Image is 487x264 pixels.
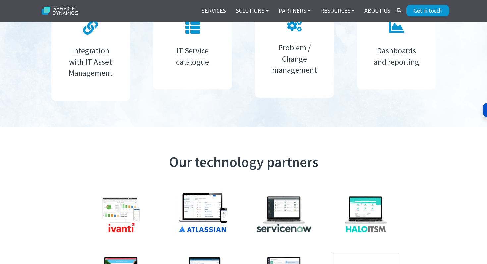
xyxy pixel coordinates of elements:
h2: Our technology partners [45,154,442,171]
h4: Integration with IT Asset Management [66,45,116,79]
img: HaloITSM logo with screenshot [333,192,399,236]
h4: Dashboards and reporting [371,45,421,67]
a: Partners [274,3,315,19]
h4: IT Service catalogue [168,45,218,67]
a: Services [197,3,231,19]
img: Service Dynamics Logo - White [38,2,82,20]
a: Get in touch [406,5,449,16]
img: Atlassian_screenshot-1 [170,185,236,237]
a: Solutions [231,3,274,19]
img: ServiceNow logo [251,192,317,236]
a: Resources [315,3,359,19]
a: About Us [359,3,395,19]
img: Ivanti logo with screenshot [88,192,154,236]
div: Navigation Menu [197,3,395,19]
h4: Problem / Change management [269,42,319,76]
